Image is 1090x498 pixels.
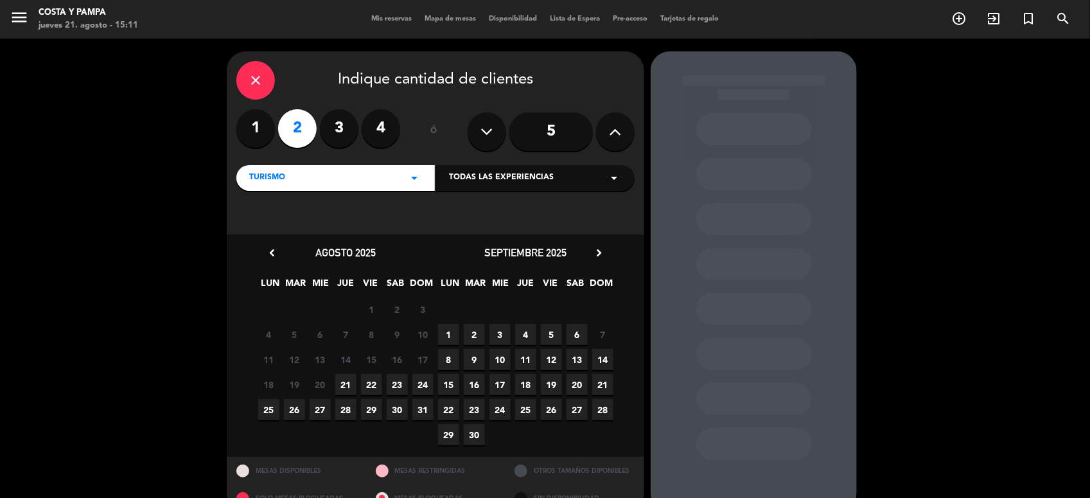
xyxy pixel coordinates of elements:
span: 3 [489,324,511,345]
span: JUE [335,276,356,297]
span: DOM [590,276,611,297]
div: Costa y Pampa [39,6,138,19]
span: 15 [438,374,459,395]
span: 15 [361,349,382,370]
button: menu [10,8,29,31]
span: 6 [310,324,331,345]
div: OTROS TAMAÑOS DIPONIBLES [505,457,644,485]
span: MAR [285,276,306,297]
label: 3 [320,109,358,148]
span: VIE [540,276,561,297]
span: 25 [258,399,279,420]
i: search [1055,11,1071,26]
span: 11 [258,349,279,370]
span: 29 [361,399,382,420]
span: SAB [565,276,586,297]
span: 20 [567,374,588,395]
span: 5 [541,324,562,345]
i: turned_in_not [1021,11,1036,26]
span: 19 [541,374,562,395]
label: 4 [362,109,400,148]
i: chevron_left [265,246,279,260]
span: 31 [412,399,434,420]
span: 18 [515,374,536,395]
span: 8 [361,324,382,345]
span: 19 [284,374,305,395]
span: 11 [515,349,536,370]
span: 10 [489,349,511,370]
span: MIE [310,276,331,297]
span: JUE [515,276,536,297]
span: Mapa de mesas [418,15,482,22]
span: 4 [258,324,279,345]
span: 14 [335,349,356,370]
span: Tarjetas de regalo [654,15,725,22]
span: Disponibilidad [482,15,543,22]
i: arrow_drop_down [407,170,422,186]
span: 10 [412,324,434,345]
span: 24 [412,374,434,395]
label: 1 [236,109,275,148]
span: 30 [387,399,408,420]
label: 2 [278,109,317,148]
i: exit_to_app [986,11,1001,26]
span: LUN [260,276,281,297]
span: VIE [360,276,382,297]
span: 26 [284,399,305,420]
span: DOM [410,276,432,297]
span: 9 [387,324,408,345]
div: MESAS RESTRINGIDAS [366,457,505,485]
span: 5 [284,324,305,345]
span: 27 [310,399,331,420]
span: 28 [592,399,613,420]
span: 4 [515,324,536,345]
span: 8 [438,349,459,370]
span: 18 [258,374,279,395]
span: 22 [438,399,459,420]
i: menu [10,8,29,27]
span: 23 [387,374,408,395]
span: 16 [387,349,408,370]
div: MESAS DISPONIBLES [227,457,366,485]
span: 7 [335,324,356,345]
span: 21 [335,374,356,395]
span: 23 [464,399,485,420]
span: 17 [412,349,434,370]
span: 9 [464,349,485,370]
span: 22 [361,374,382,395]
i: close [248,73,263,88]
span: 30 [464,424,485,445]
div: jueves 21. agosto - 15:11 [39,19,138,32]
span: 16 [464,374,485,395]
span: 1 [361,299,382,320]
span: Lista de Espera [543,15,606,22]
div: Indique cantidad de clientes [236,61,635,100]
span: 13 [310,349,331,370]
span: 3 [412,299,434,320]
span: 25 [515,399,536,420]
span: 6 [567,324,588,345]
span: 2 [464,324,485,345]
span: 17 [489,374,511,395]
span: Pre-acceso [606,15,654,22]
span: 21 [592,374,613,395]
span: MIE [490,276,511,297]
span: 24 [489,399,511,420]
span: Mis reservas [365,15,418,22]
span: agosto 2025 [315,246,376,259]
span: 29 [438,424,459,445]
i: arrow_drop_down [606,170,622,186]
span: 27 [567,399,588,420]
span: 7 [592,324,613,345]
span: Todas las experiencias [449,172,554,184]
i: add_circle_outline [951,11,967,26]
span: 26 [541,399,562,420]
span: TURISMO [249,172,285,184]
span: septiembre 2025 [484,246,567,259]
span: SAB [385,276,407,297]
i: chevron_right [592,246,606,260]
span: MAR [465,276,486,297]
span: 12 [284,349,305,370]
span: 12 [541,349,562,370]
div: ó [413,109,455,154]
